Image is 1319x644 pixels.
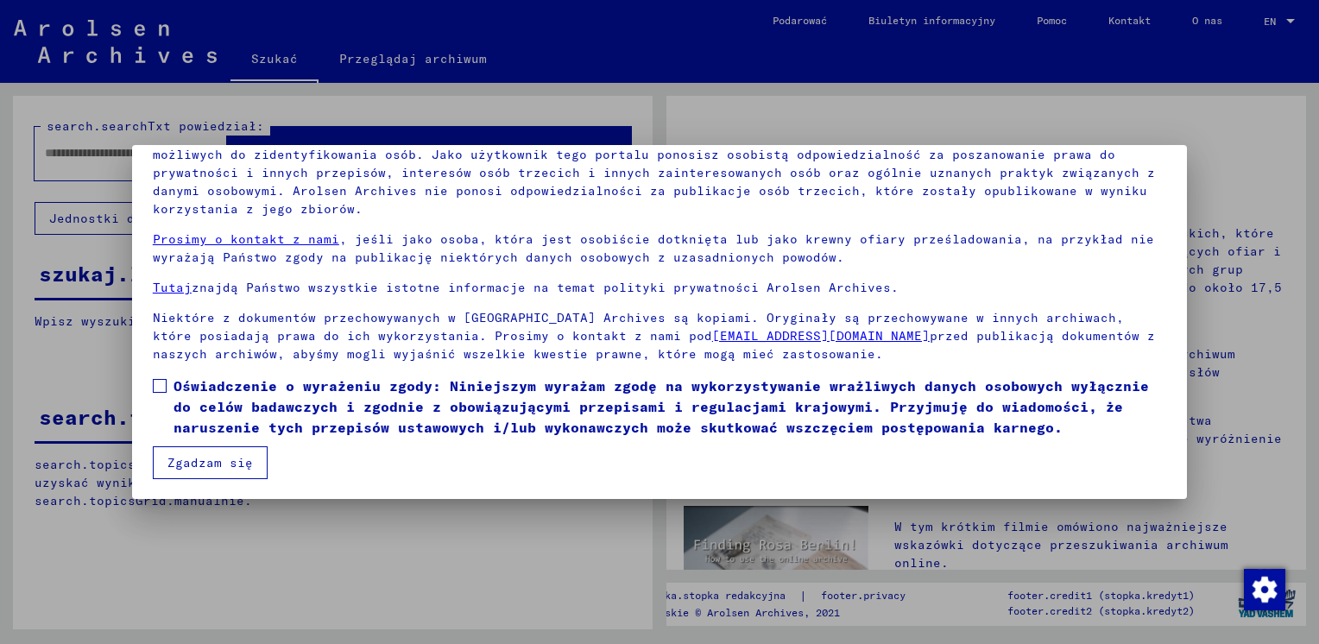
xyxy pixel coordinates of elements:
[153,279,1166,297] p: znajdą Państwo wszystkie istotne informacje na temat polityki prywatności Arolsen Archives.
[153,230,1166,267] p: , jeśli jako osoba, która jest osobiście dotknięta lub jako krewny ofiary prześladowania, na przy...
[712,328,930,344] a: [EMAIL_ADDRESS][DOMAIN_NAME]
[153,309,1166,363] p: Niektóre z dokumentów przechowywanych w [GEOGRAPHIC_DATA] Archives są kopiami. Oryginały są przec...
[153,128,1166,218] p: Należy pamiętać, że ten portal poświęcony ofiarom prześladowań nazistowskich zawiera wrażliwe dan...
[1244,569,1285,610] img: Zmienianie zgody
[153,446,268,479] button: Zgadzam się
[153,280,192,295] a: Tutaj
[174,377,1149,436] font: Oświadczenie o wyrażeniu zgody: Niniejszym wyrażam zgodę na wykorzystywanie wrażliwych danych oso...
[153,231,339,247] a: Prosimy o kontakt z nami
